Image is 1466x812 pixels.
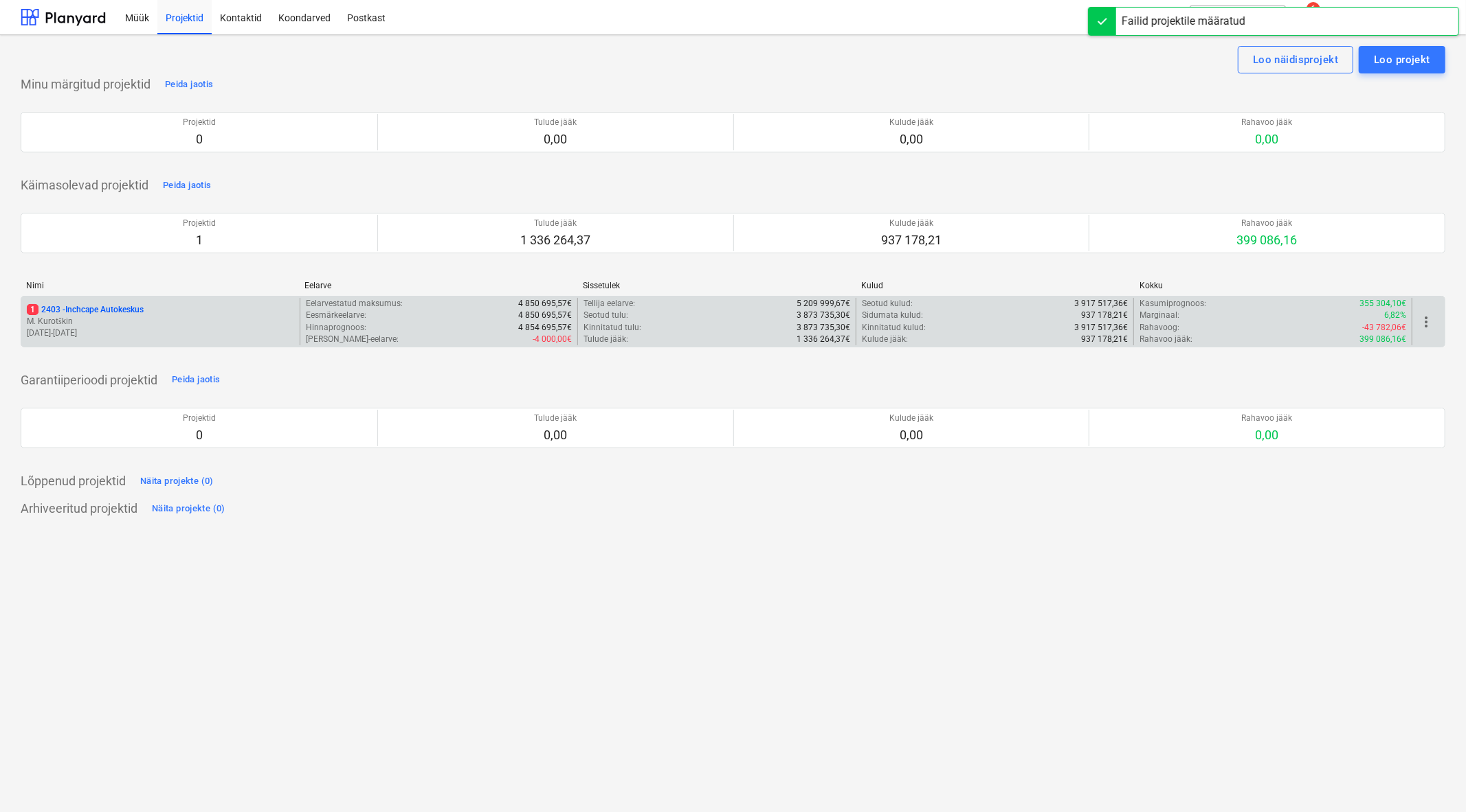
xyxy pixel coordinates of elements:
[797,334,850,345] p: 1 336 264,37€
[183,117,216,128] p: Projektid
[534,117,577,128] p: Tulude jääk
[21,473,126,489] p: Lõppenud projektid
[861,281,1129,290] div: Kulud
[27,304,294,339] div: 12403 -Inchcape AutokeskusM. Kurotškin[DATE]-[DATE]
[518,322,572,334] p: 4 854 695,57€
[1140,334,1192,345] p: Rahavoo jääk :
[1242,131,1293,148] p: 0,00
[306,310,366,321] p: Eesmärkeelarve :
[1242,117,1293,128] p: Rahavoo jääk
[520,232,590,248] p: 1 336 264,37
[27,316,294,327] p: M. Kurotškin
[862,334,908,345] p: Kulude jääk :
[183,218,216,229] p: Projektid
[183,131,216,148] p: 0
[27,304,144,316] p: 2403 - Inchcape Autokeskus
[1384,310,1406,321] p: 6,82%
[881,218,942,229] p: Kulude jääk
[583,281,850,290] div: Sissetulek
[534,131,577,148] p: 0,00
[159,174,214,196] button: Peida jaotis
[1238,46,1353,73] button: Loo näidisprojekt
[1374,51,1430,69] div: Loo projekt
[1242,413,1293,424] p: Rahavoo jääk
[534,413,577,424] p: Tulude jääk
[172,372,220,388] div: Peida jaotis
[1253,51,1338,69] div: Loo näidisprojekt
[520,218,590,229] p: Tulude jääk
[306,334,399,345] p: [PERSON_NAME]-eelarve :
[797,298,850,310] p: 5 209 999,67€
[21,177,148,194] p: Käimasolevad projektid
[1122,13,1245,30] div: Failid projektile määratud
[797,310,850,321] p: 3 873 735,30€
[584,322,641,334] p: Kinnitatud tulu :
[163,178,211,194] div: Peida jaotis
[152,501,225,517] div: Näita projekte (0)
[26,281,293,290] div: Nimi
[881,232,942,248] p: 937 178,21
[889,413,933,424] p: Kulude jääk
[534,427,577,443] p: 0,00
[1140,298,1206,310] p: Kasumiprognoos :
[862,322,926,334] p: Kinnitatud kulud :
[27,327,294,339] p: [DATE] - [DATE]
[162,73,216,95] button: Peida jaotis
[1418,314,1434,330] span: more_vert
[140,474,214,489] div: Näita projekte (0)
[183,232,216,248] p: 1
[1074,322,1128,334] p: 3 917 517,36€
[889,427,933,443] p: 0,00
[1242,427,1293,443] p: 0,00
[306,298,403,310] p: Eelarvestatud maksumus :
[27,304,38,315] span: 1
[584,298,635,310] p: Tellija eelarve :
[306,322,366,334] p: Hinnaprognoos :
[1140,310,1179,321] p: Marginaal :
[889,117,933,128] p: Kulude jääk
[137,470,217,492] button: Näita projekte (0)
[165,77,213,93] div: Peida jaotis
[1359,334,1406,345] p: 399 086,16€
[518,310,572,321] p: 4 850 695,57€
[1359,46,1445,73] button: Loo projekt
[862,298,913,310] p: Seotud kulud :
[889,131,933,148] p: 0,00
[1237,218,1298,229] p: Rahavoo jääk
[183,427,216,443] p: 0
[21,372,157,388] p: Garantiiperioodi projektid
[1140,281,1407,290] div: Kokku
[1362,322,1406,334] p: -43 782,06€
[1081,334,1128,345] p: 937 178,21€
[168,369,223,391] button: Peida jaotis
[518,298,572,310] p: 4 850 695,57€
[797,322,850,334] p: 3 873 735,30€
[1074,298,1128,310] p: 3 917 517,36€
[183,413,216,424] p: Projektid
[21,500,137,517] p: Arhiveeritud projektid
[1237,232,1298,248] p: 399 086,16
[148,498,229,520] button: Näita projekte (0)
[304,281,572,290] div: Eelarve
[584,310,628,321] p: Seotud tulu :
[533,334,572,345] p: -4 000,00€
[1359,298,1406,310] p: 355 304,10€
[862,310,923,321] p: Sidumata kulud :
[21,76,151,93] p: Minu märgitud projektid
[584,334,628,345] p: Tulude jääk :
[1081,310,1128,321] p: 937 178,21€
[1140,322,1179,334] p: Rahavoog :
